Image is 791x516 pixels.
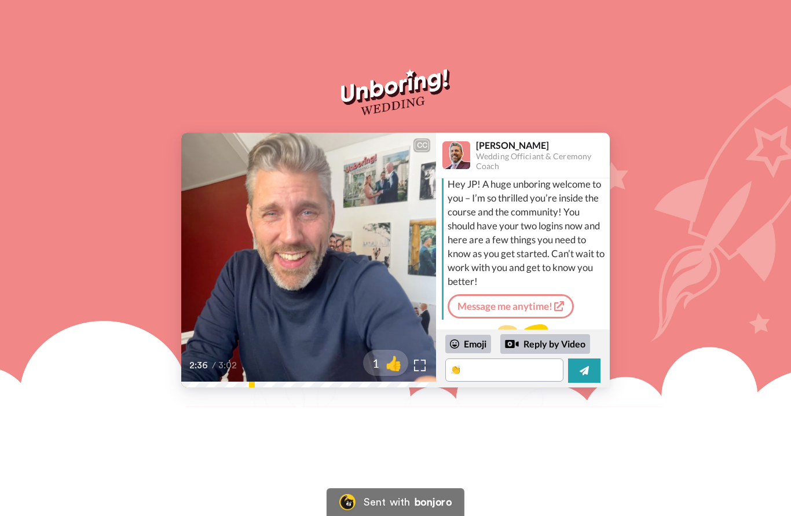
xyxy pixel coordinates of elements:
[445,335,491,353] div: Emoji
[212,358,216,372] span: /
[445,358,563,382] textarea: 👏
[341,69,449,115] img: Unboring!Wedding logo
[363,355,379,371] span: 1
[379,354,408,372] span: 👍
[363,350,408,376] button: 1👍
[218,358,239,372] span: 3:02
[500,334,590,354] div: Reply by Video
[476,152,609,171] div: Wedding Officiant & Ceremony Coach
[448,177,607,288] div: Hey JP! A huge unboring welcome to you – I’m so thrilled you’re inside the course and the communi...
[442,141,470,169] img: Profile Image
[497,324,548,347] img: message.svg
[436,324,610,367] div: Send [PERSON_NAME] a reply.
[505,337,519,351] div: Reply by Video
[448,294,574,319] a: Message me anytime!
[189,358,210,372] span: 2:36
[415,140,429,151] div: CC
[476,140,609,151] div: [PERSON_NAME]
